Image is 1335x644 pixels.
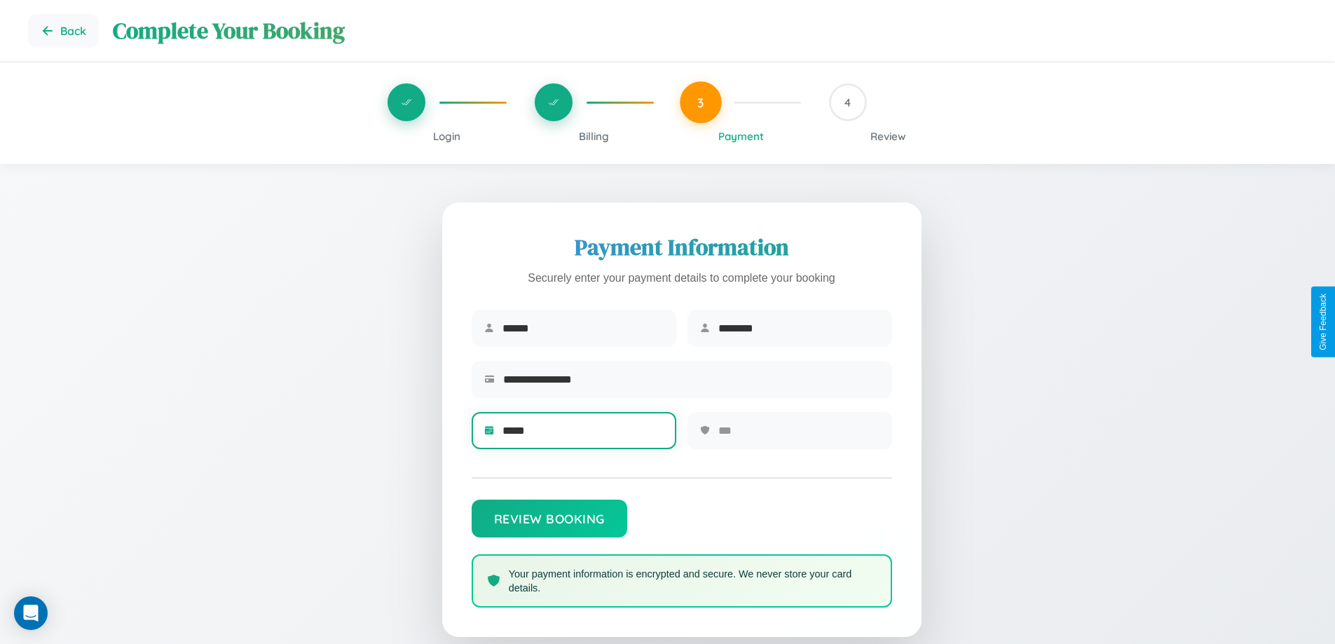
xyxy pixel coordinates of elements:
span: Payment [718,130,764,143]
span: 4 [844,95,851,109]
p: Your payment information is encrypted and secure. We never store your card details. [509,567,877,595]
h2: Payment Information [472,232,892,263]
h1: Complete Your Booking [113,15,1307,46]
div: Give Feedback [1318,294,1328,350]
p: Securely enter your payment details to complete your booking [472,268,892,289]
span: Review [870,130,906,143]
button: Go back [28,14,99,48]
button: Review Booking [472,500,627,537]
span: 3 [697,95,704,110]
span: Billing [579,130,609,143]
span: Login [433,130,460,143]
div: Open Intercom Messenger [14,596,48,630]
